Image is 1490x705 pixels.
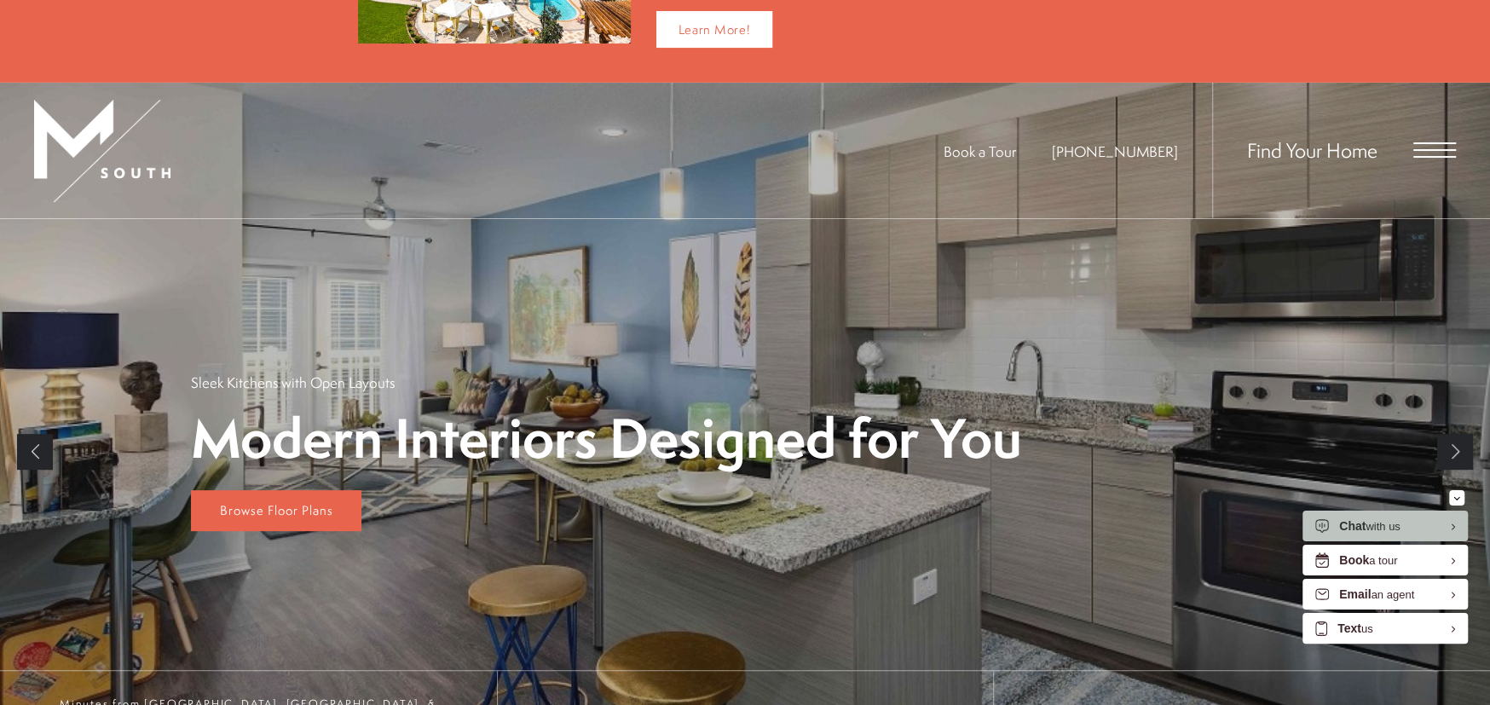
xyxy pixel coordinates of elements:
[944,142,1016,161] a: Book a Tour
[1437,434,1473,470] a: Next
[17,434,53,470] a: Previous
[1247,136,1377,164] a: Find Your Home
[34,100,170,202] img: MSouth
[191,490,361,531] a: Browse Floor Plans
[1413,142,1456,158] button: Open Menu
[1052,142,1178,161] span: [PHONE_NUMBER]
[656,11,773,48] a: Learn More!
[191,409,1022,467] p: Modern Interiors Designed for You
[220,501,333,519] span: Browse Floor Plans
[1052,142,1178,161] a: Call Us at 813-570-8014
[191,373,395,392] p: Sleek Kitchens with Open Layouts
